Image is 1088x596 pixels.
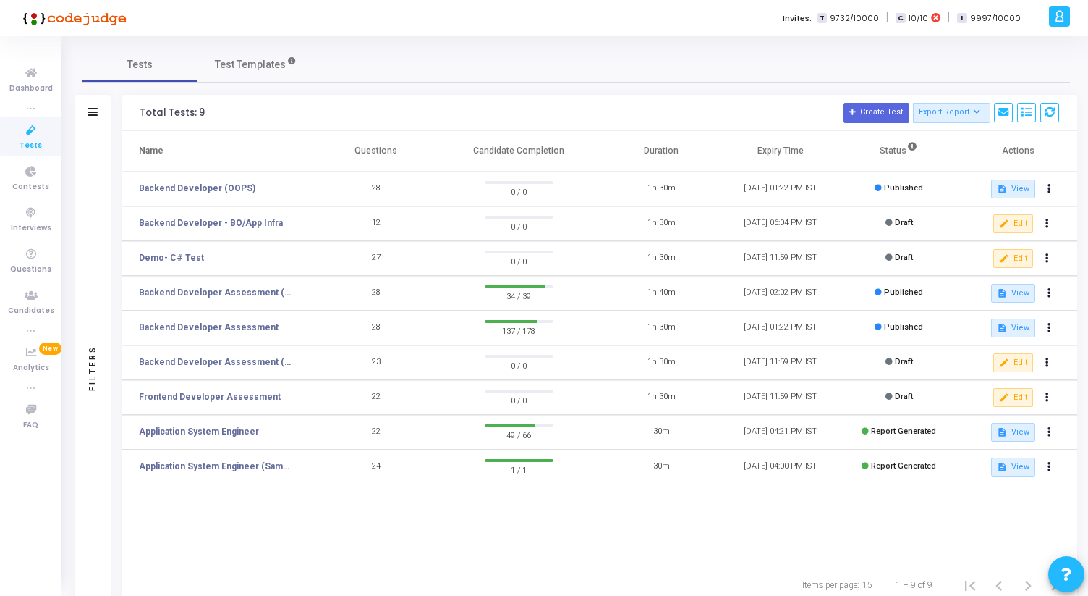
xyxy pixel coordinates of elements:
[139,356,294,369] a: Backend Developer Assessment (C# & .Net)
[913,103,990,123] button: Export Report
[485,184,553,198] span: 0 / 0
[991,180,1035,198] button: View
[997,184,1007,194] mat-icon: description
[895,392,913,401] span: Draft
[139,182,255,195] a: Backend Developer (OOPS)
[139,286,294,299] a: Backend Developer Assessment (C# & .Net)
[997,323,1007,333] mat-icon: description
[23,419,38,432] span: FAQ
[886,10,888,25] span: |
[18,4,127,33] img: logo
[139,425,259,438] a: Application System Engineer
[884,183,923,193] span: Published
[991,458,1035,477] button: View
[485,323,553,337] span: 137 / 178
[139,460,294,473] a: Application System Engineer (Sample Test)
[485,462,553,477] span: 1 / 1
[602,345,721,380] td: 1h 30m
[909,12,928,25] span: 10/10
[12,181,49,193] span: Contests
[140,107,205,119] div: Total Tests: 9
[999,393,1009,403] mat-icon: edit
[122,131,317,172] th: Name
[993,353,1033,372] button: Edit
[435,131,602,172] th: Candidate Completion
[721,415,839,450] td: [DATE] 04:21 PM IST
[602,415,721,450] td: 30m
[8,305,54,317] span: Candidates
[999,253,1009,264] mat-icon: edit
[721,172,839,206] td: [DATE] 01:22 PM IST
[895,253,913,262] span: Draft
[997,288,1007,298] mat-icon: description
[997,427,1007,437] mat-icon: description
[884,287,923,297] span: Published
[896,579,932,592] div: 1 – 9 of 9
[9,83,53,95] span: Dashboard
[10,264,51,276] span: Questions
[485,393,553,407] span: 0 / 0
[871,461,936,471] span: Report Generated
[127,57,153,72] span: Tests
[783,12,812,25] label: Invites:
[884,322,923,332] span: Published
[991,423,1035,442] button: View
[862,579,872,592] div: 15
[139,390,281,403] a: Frontend Developer Assessment
[602,131,721,172] th: Duration
[999,358,1009,368] mat-icon: edit
[993,388,1033,407] button: Edit
[993,214,1033,233] button: Edit
[602,241,721,276] td: 1h 30m
[997,462,1007,472] mat-icon: description
[317,172,435,206] td: 28
[991,319,1035,337] button: View
[895,357,913,366] span: Draft
[957,13,966,24] span: I
[20,140,42,152] span: Tests
[602,311,721,345] td: 1h 30m
[840,131,959,172] th: Status
[830,12,879,25] span: 9732/10000
[896,13,905,24] span: C
[970,12,1021,25] span: 9997/10000
[485,253,553,268] span: 0 / 0
[317,206,435,241] td: 12
[317,345,435,380] td: 23
[86,288,99,448] div: Filters
[139,321,279,334] a: Backend Developer Assessment
[993,249,1033,268] button: Edit
[817,13,827,24] span: T
[317,241,435,276] td: 27
[721,131,839,172] th: Expiry Time
[871,427,936,436] span: Report Generated
[721,450,839,484] td: [DATE] 04:00 PM IST
[721,380,839,415] td: [DATE] 11:59 PM IST
[602,380,721,415] td: 1h 30m
[948,10,950,25] span: |
[602,276,721,311] td: 1h 40m
[139,251,204,264] a: Demo- C# Test
[485,288,553,303] span: 34 / 39
[485,427,553,442] span: 49 / 66
[317,131,435,172] th: Questions
[317,450,435,484] td: 24
[721,276,839,311] td: [DATE] 02:02 PM IST
[317,311,435,345] td: 28
[485,358,553,372] span: 0 / 0
[999,219,1009,229] mat-icon: edit
[721,241,839,276] td: [DATE] 11:59 PM IST
[991,284,1035,303] button: View
[802,579,859,592] div: Items per page:
[721,206,839,241] td: [DATE] 06:04 PM IST
[317,415,435,450] td: 22
[959,131,1077,172] th: Actions
[39,343,61,355] span: New
[215,57,286,72] span: Test Templates
[11,222,51,235] span: Interviews
[843,103,909,123] button: Create Test
[602,206,721,241] td: 1h 30m
[13,362,49,374] span: Analytics
[721,345,839,380] td: [DATE] 11:59 PM IST
[602,172,721,206] td: 1h 30m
